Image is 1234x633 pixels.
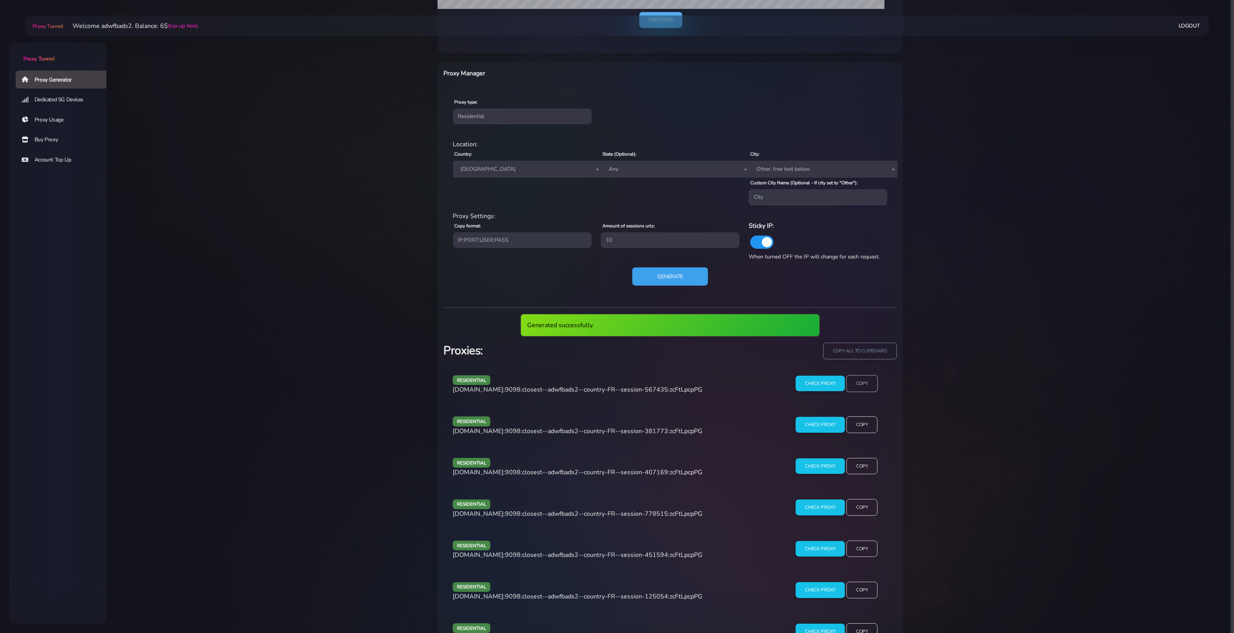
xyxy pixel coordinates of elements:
span: Proxy Tunnel [23,55,54,62]
label: Proxy type: [455,99,478,106]
span: Any [601,161,750,178]
input: Copy [846,499,877,516]
input: Copy [846,375,878,392]
h6: Sticky IP: [749,221,887,231]
h6: Proxy Manager [444,68,704,78]
label: Amount of sessions urls: [602,222,655,229]
input: Check Proxy [796,376,845,392]
input: Copy [846,541,877,557]
span: [DOMAIN_NAME]:9098:closest--adwfbads2--country-FR--session-125054:zcFtLpcpPG [453,592,703,601]
div: Proxy Settings: [448,212,892,221]
a: Proxy Generator [16,71,112,88]
a: Dedicated 5G Devices [16,91,112,109]
label: City: [750,151,760,158]
span: Other, free text below [753,164,893,175]
a: Proxy Usage [16,111,112,129]
li: Welcome adwfbads2. Balance: 6$ [63,21,198,31]
span: [DOMAIN_NAME]:9098:closest--adwfbads2--country-FR--session-407169:zcFtLpcpPG [453,468,703,477]
span: [DOMAIN_NAME]:9098:closest--adwfbads2--country-FR--session-451594:zcFtLpcpPG [453,551,703,559]
span: [DOMAIN_NAME]:9098:closest--adwfbads2--country-FR--session-567435:zcFtLpcpPG [453,385,703,394]
span: Any [606,164,745,175]
span: France [453,161,602,178]
span: residential [453,416,491,426]
input: City [749,189,887,205]
input: Check Proxy [796,499,845,515]
label: Custom City Name (Optional - If city set to "Other"): [750,179,858,186]
h3: Proxies: [444,343,666,359]
div: Generated successfully. [521,314,820,336]
a: Copy data [639,12,682,28]
input: Copy [846,458,877,475]
a: Logout [1179,19,1200,33]
label: Copy format: [455,222,481,229]
span: residential [453,541,491,550]
input: Check Proxy [796,458,845,474]
a: Buy Proxy [16,131,112,149]
input: Check Proxy [796,582,845,598]
a: Account Top Up [16,151,112,169]
a: Proxy Tunnel [31,20,63,32]
div: Location: [448,140,892,149]
span: France [458,164,597,175]
span: residential [453,458,491,468]
span: [DOMAIN_NAME]:9098:closest--adwfbads2--country-FR--session-381773:zcFtLpcpPG [453,427,703,435]
input: Copy [846,582,877,598]
a: (top-up here) [168,22,198,30]
span: residential [453,623,491,633]
input: copy all to clipboard [823,343,897,359]
input: Check Proxy [796,541,845,557]
input: Copy [846,416,877,433]
span: Proxy Tunnel [33,23,63,30]
label: State (Optional): [602,151,637,158]
iframe: Webchat Widget [1120,506,1224,623]
button: Generate [632,267,708,286]
input: Check Proxy [796,417,845,433]
span: Other, free text below [749,161,898,178]
span: residential [453,582,491,592]
span: residential [453,499,491,509]
span: [DOMAIN_NAME]:9098:closest--adwfbads2--country-FR--session-778515:zcFtLpcpPG [453,510,703,518]
label: Country: [455,151,472,158]
span: When turned OFF the IP will change for each request. [749,253,880,260]
a: Proxy Tunnel [9,42,106,63]
span: residential [453,375,491,385]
